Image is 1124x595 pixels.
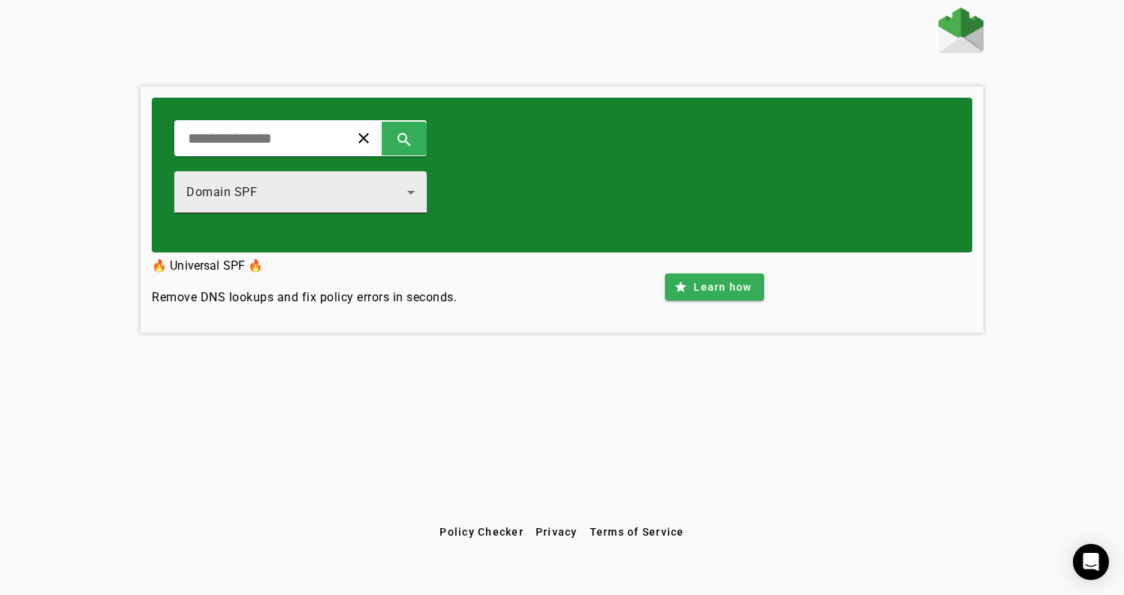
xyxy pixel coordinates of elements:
[152,255,457,276] h3: 🔥 Universal SPF 🔥
[584,518,690,545] button: Terms of Service
[530,518,584,545] button: Privacy
[186,185,257,199] span: Domain SPF
[938,8,983,56] a: Home
[152,288,457,307] h4: Remove DNS lookups and fix policy errors in seconds.
[938,8,983,53] img: Fraudmarc Logo
[590,526,684,538] span: Terms of Service
[1073,544,1109,580] div: Open Intercom Messenger
[665,273,763,301] button: Learn how
[693,279,751,294] span: Learn how
[434,518,530,545] button: Policy Checker
[536,526,578,538] span: Privacy
[440,526,524,538] span: Policy Checker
